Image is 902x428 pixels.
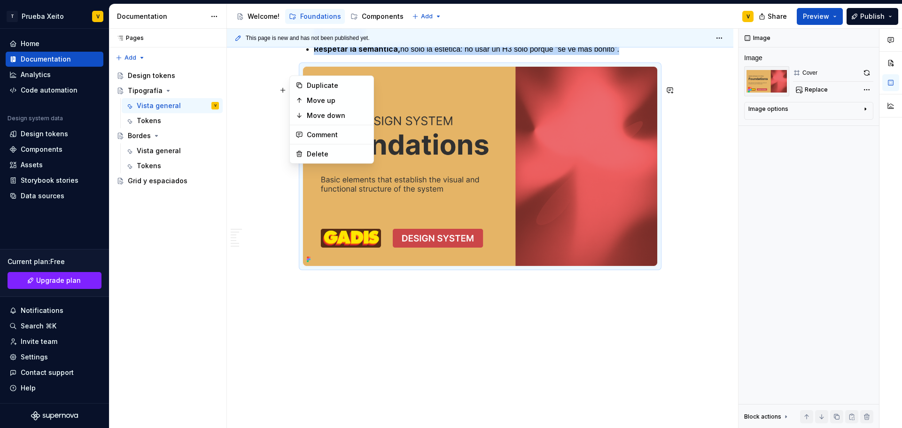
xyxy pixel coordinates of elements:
[744,413,781,420] div: Block actions
[746,13,750,20] div: V
[128,176,187,186] div: Grid y espaciados
[22,12,64,21] div: Prueba Xeito
[6,188,103,203] a: Data sources
[124,54,136,62] span: Add
[7,11,18,22] div: T
[21,39,39,48] div: Home
[113,51,148,64] button: Add
[307,149,368,159] div: Delete
[31,411,78,420] svg: Supernova Logo
[122,113,223,128] a: Tokens
[362,12,404,21] div: Components
[137,101,181,110] div: Vista general
[307,111,368,120] div: Move down
[6,303,103,318] button: Notifications
[8,115,63,122] div: Design system data
[744,66,789,96] img: 593d67d2-c01a-412a-b61d-e4616b7dec54.png
[6,350,103,365] a: Settings
[246,34,370,42] span: This page is new and has not been published yet.
[248,12,280,21] div: Welcome!
[744,53,762,62] div: Image
[21,306,63,315] div: Notifications
[347,9,407,24] a: Components
[748,105,788,113] div: Image options
[128,131,151,140] div: Bordes
[6,67,103,82] a: Analytics
[113,128,223,143] a: Bordes
[21,191,64,201] div: Data sources
[6,142,103,157] a: Components
[21,383,36,393] div: Help
[303,67,657,266] img: 593d67d2-c01a-412a-b61d-e4616b7dec54.png
[744,410,790,423] div: Block actions
[137,146,181,156] div: Vista general
[285,9,345,24] a: Foundations
[6,157,103,172] a: Assets
[36,276,81,285] span: Upgrade plan
[860,12,885,21] span: Publish
[803,12,829,21] span: Preview
[113,68,223,188] div: Page tree
[6,365,103,380] button: Contact support
[113,83,223,98] a: Tipografía
[802,69,817,77] div: Cover
[314,43,658,55] p: no solo la estética: no usar un H3 solo porque “se ve más bonito”.
[805,86,828,93] span: Replace
[21,321,56,331] div: Search ⌘K
[6,52,103,67] a: Documentation
[307,130,368,140] div: Comment
[128,86,163,95] div: Tipografía
[6,36,103,51] a: Home
[113,34,144,42] div: Pages
[314,44,400,54] strong: Respetar la semántica,
[847,8,898,25] button: Publish
[409,10,444,23] button: Add
[122,143,223,158] a: Vista general
[21,337,57,346] div: Invite team
[113,173,223,188] a: Grid y espaciados
[6,319,103,334] button: Search ⌘K
[797,8,843,25] button: Preview
[21,70,51,79] div: Analytics
[300,12,341,21] div: Foundations
[117,12,206,21] div: Documentation
[21,160,43,170] div: Assets
[8,257,101,266] div: Current plan : Free
[128,71,175,80] div: Design tokens
[21,129,68,139] div: Design tokens
[6,126,103,141] a: Design tokens
[21,145,62,154] div: Components
[21,54,71,64] div: Documentation
[21,86,78,95] div: Code automation
[122,98,223,113] a: Vista generalV
[214,101,217,110] div: V
[8,272,101,289] a: Upgrade plan
[96,13,100,20] div: V
[754,8,793,25] button: Share
[6,381,103,396] button: Help
[307,81,368,90] div: Duplicate
[793,83,832,96] button: Replace
[113,68,223,83] a: Design tokens
[137,116,161,125] div: Tokens
[233,9,283,24] a: Welcome!
[2,6,107,26] button: TPrueba XeitoV
[307,96,368,105] div: Move up
[6,173,103,188] a: Storybook stories
[768,12,787,21] span: Share
[233,7,407,26] div: Page tree
[137,161,161,171] div: Tokens
[21,368,74,377] div: Contact support
[122,158,223,173] a: Tokens
[21,352,48,362] div: Settings
[21,176,78,185] div: Storybook stories
[748,105,869,117] button: Image options
[421,13,433,20] span: Add
[6,334,103,349] a: Invite team
[6,83,103,98] a: Code automation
